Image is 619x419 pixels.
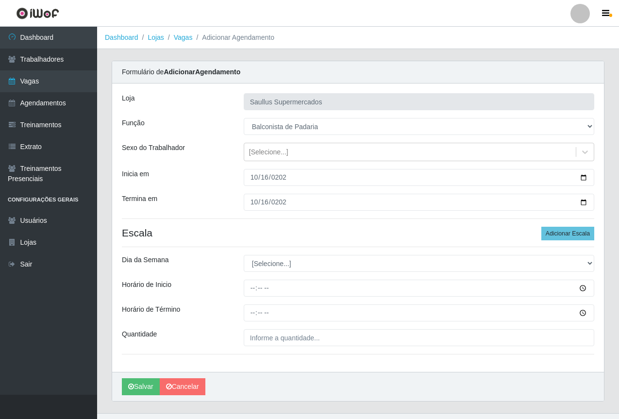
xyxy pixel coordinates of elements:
[122,227,594,239] h4: Escala
[122,378,160,395] button: Salvar
[249,147,288,157] div: [Selecione...]
[148,34,164,41] a: Lojas
[244,194,594,211] input: 00/00/0000
[160,378,205,395] a: Cancelar
[112,61,604,84] div: Formulário de
[244,169,594,186] input: 00/00/0000
[164,68,240,76] strong: Adicionar Agendamento
[192,33,274,43] li: Adicionar Agendamento
[97,27,619,49] nav: breadcrumb
[122,304,180,315] label: Horário de Término
[122,329,157,339] label: Quantidade
[174,34,193,41] a: Vagas
[16,7,59,19] img: CoreUI Logo
[122,194,157,204] label: Termina em
[122,280,171,290] label: Horário de Inicio
[122,118,145,128] label: Função
[244,280,594,297] input: 00:00
[541,227,594,240] button: Adicionar Escala
[122,93,134,103] label: Loja
[244,304,594,321] input: 00:00
[122,255,169,265] label: Dia da Semana
[105,34,138,41] a: Dashboard
[122,143,185,153] label: Sexo do Trabalhador
[122,169,149,179] label: Inicia em
[244,329,594,346] input: Informe a quantidade...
